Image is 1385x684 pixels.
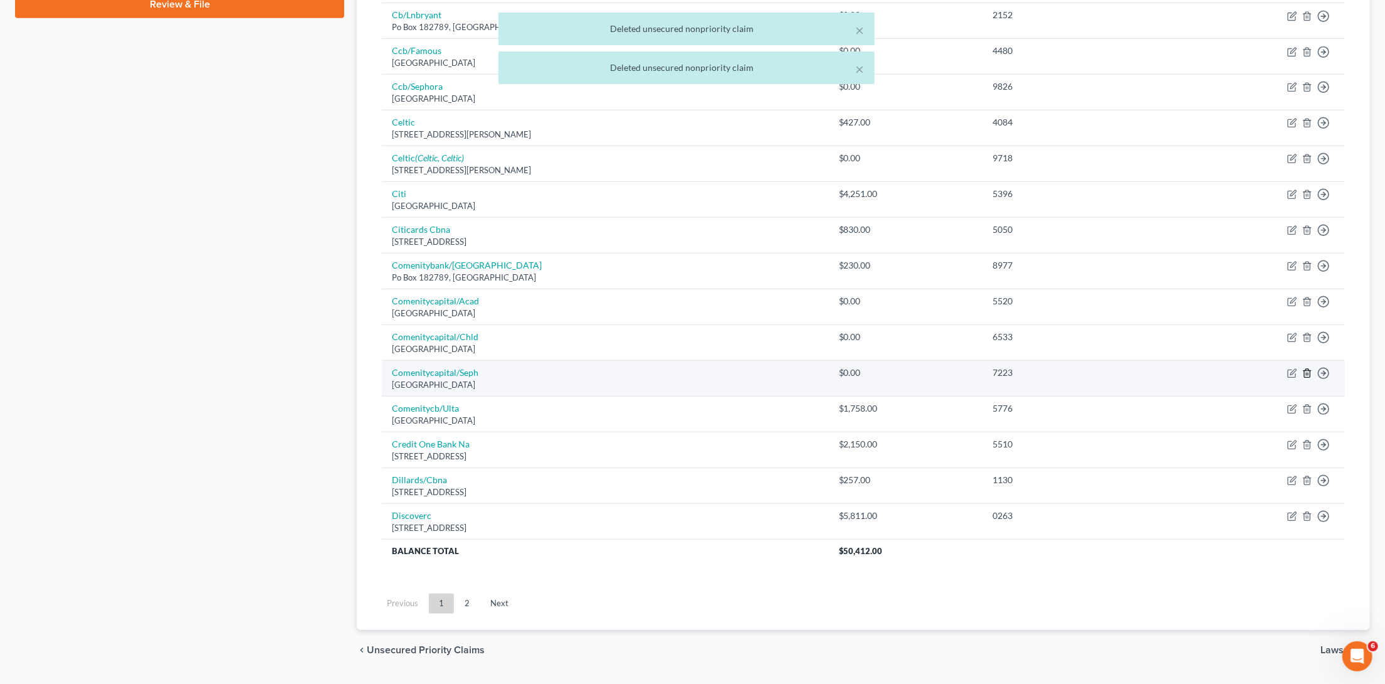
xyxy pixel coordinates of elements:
div: [STREET_ADDRESS] [392,236,819,248]
div: 8977 [993,259,1172,272]
div: $2,150.00 [839,438,973,451]
div: 5510 [993,438,1172,451]
button: Lawsuits chevron_right [1320,645,1370,655]
button: × [856,23,865,38]
a: Comenitycapital/Seph [392,367,478,378]
div: $0.00 [839,366,973,379]
a: 1 [429,594,454,614]
div: [GEOGRAPHIC_DATA] [392,343,819,355]
a: Comenitycb/Ulta [392,403,459,414]
div: [GEOGRAPHIC_DATA] [392,200,819,212]
div: 5050 [993,223,1172,236]
span: Unsecured Priority Claims [367,645,485,655]
div: $230.00 [839,259,973,272]
div: $5,811.00 [839,510,973,522]
a: Citi [392,188,406,199]
a: Credit One Bank Na [392,439,470,449]
div: 1130 [993,474,1172,486]
div: [GEOGRAPHIC_DATA] [392,379,819,391]
div: Deleted unsecured nonpriority claim [508,61,865,74]
div: [STREET_ADDRESS] [392,522,819,534]
div: $0.00 [839,295,973,307]
div: [STREET_ADDRESS][PERSON_NAME] [392,129,819,141]
a: Comenitybank/[GEOGRAPHIC_DATA] [392,260,542,270]
a: Celtic [392,117,415,127]
div: $1,758.00 [839,402,973,415]
div: $0.00 [839,152,973,164]
div: 7223 [993,366,1172,379]
a: Comenitycapital/Chld [392,331,478,342]
i: (Celtic, Celtic) [415,152,464,163]
div: [STREET_ADDRESS] [392,486,819,498]
div: 5520 [993,295,1172,307]
div: $830.00 [839,223,973,236]
a: Discoverc [392,510,431,521]
a: Next [480,594,519,614]
span: 6 [1368,641,1378,651]
div: [GEOGRAPHIC_DATA] [392,93,819,105]
div: [GEOGRAPHIC_DATA] [392,307,819,319]
div: $0.00 [839,331,973,343]
th: Balance Total [382,539,829,562]
div: $257.00 [839,474,973,486]
div: 6533 [993,331,1172,343]
div: $427.00 [839,116,973,129]
div: 0263 [993,510,1172,522]
div: [GEOGRAPHIC_DATA] [392,415,819,427]
iframe: Intercom live chat [1342,641,1372,671]
a: 2 [455,594,480,614]
div: 5776 [993,402,1172,415]
a: Comenitycapital/Acad [392,296,479,306]
span: Lawsuits [1320,645,1360,655]
button: × [856,61,865,77]
a: Citicards Cbna [392,224,450,235]
div: 2152 [993,9,1172,21]
div: 5396 [993,188,1172,200]
div: $4,251.00 [839,188,973,200]
div: [STREET_ADDRESS][PERSON_NAME] [392,164,819,176]
div: Deleted unsecured nonpriority claim [508,23,865,35]
i: chevron_left [357,645,367,655]
a: Celtic(Celtic, Celtic) [392,152,464,163]
div: $0.00 [839,9,973,21]
div: [STREET_ADDRESS] [392,451,819,462]
div: 9718 [993,152,1172,164]
a: Cb/Lnbryant [392,9,441,20]
span: $50,412.00 [839,546,883,556]
div: Po Box 182789, [GEOGRAPHIC_DATA] [392,272,819,284]
button: chevron_left Unsecured Priority Claims [357,645,485,655]
div: 4084 [993,116,1172,129]
a: Dillards/Cbna [392,474,447,485]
